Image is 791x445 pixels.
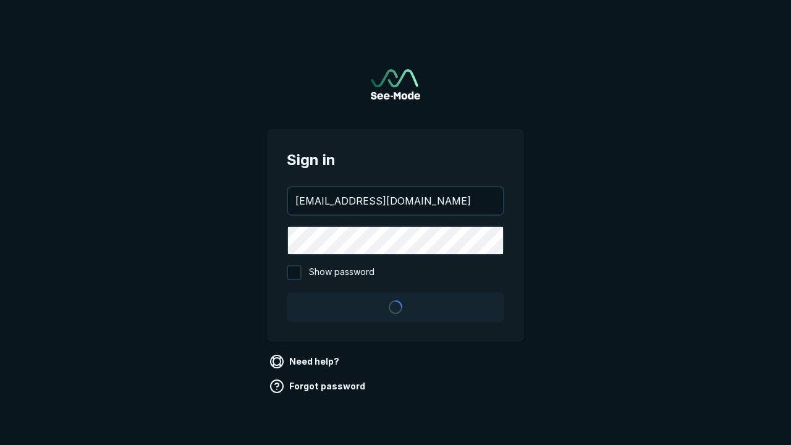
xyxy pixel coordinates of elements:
a: Forgot password [267,376,370,396]
span: Show password [309,265,374,280]
a: Go to sign in [371,69,420,100]
a: Need help? [267,352,344,371]
span: Sign in [287,149,504,171]
input: your@email.com [288,187,503,214]
img: See-Mode Logo [371,69,420,100]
